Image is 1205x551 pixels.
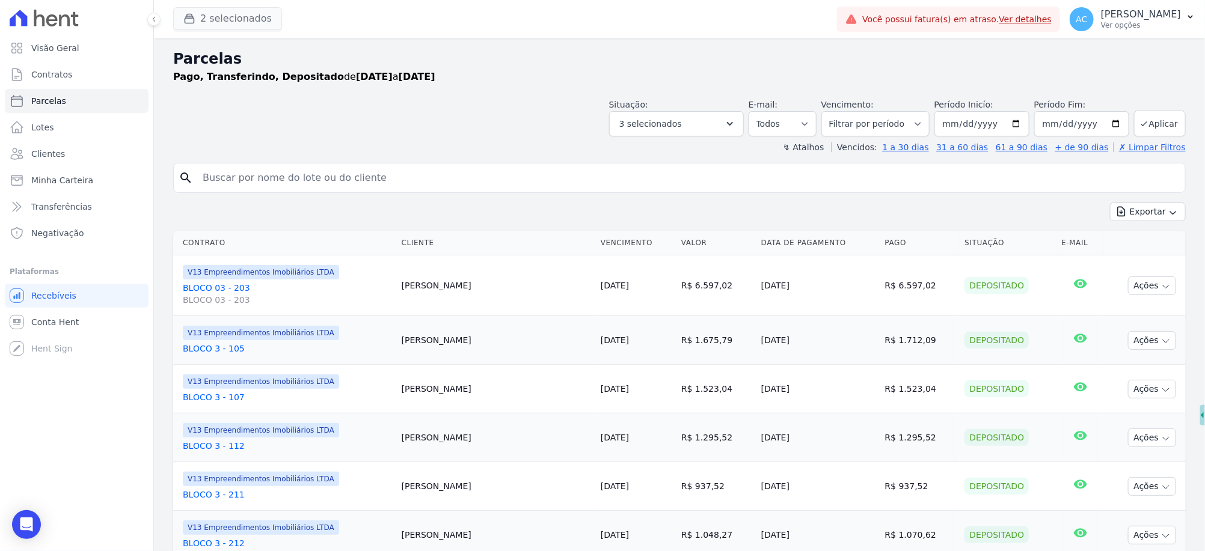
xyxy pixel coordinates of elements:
[397,255,596,316] td: [PERSON_NAME]
[173,231,397,255] th: Contrato
[880,462,960,511] td: R$ 937,52
[31,68,72,81] span: Contratos
[5,195,149,219] a: Transferências
[31,148,65,160] span: Clientes
[619,117,682,131] span: 3 selecionados
[5,62,149,87] a: Contratos
[783,142,824,152] label: ↯ Atalhos
[862,13,1052,26] span: Você possui fatura(s) em atraso.
[880,316,960,365] td: R$ 1.712,09
[31,316,79,328] span: Conta Hent
[756,413,880,462] td: [DATE]
[183,440,392,452] a: BLOCO 3 - 112
[1076,15,1088,23] span: AC
[1128,380,1176,398] button: Ações
[183,342,392,355] a: BLOCO 3 - 105
[183,326,339,340] span: V13 Empreendimentos Imobiliários LTDA
[1134,111,1186,136] button: Aplicar
[601,335,629,345] a: [DATE]
[676,462,756,511] td: R$ 937,52
[183,472,339,486] span: V13 Empreendimentos Imobiliários LTDA
[996,142,1047,152] a: 61 a 90 dias
[183,294,392,306] span: BLOCO 03 - 203
[5,221,149,245] a: Negativação
[173,71,344,82] strong: Pago, Transferindo, Depositado
[756,231,880,255] th: Data de Pagamento
[397,316,596,365] td: [PERSON_NAME]
[356,71,393,82] strong: [DATE]
[609,111,744,136] button: 3 selecionados
[1110,202,1186,221] button: Exportar
[1114,142,1186,152] a: ✗ Limpar Filtros
[5,115,149,139] a: Lotes
[31,290,76,302] span: Recebíveis
[31,201,92,213] span: Transferências
[1128,276,1176,295] button: Ações
[183,520,339,535] span: V13 Empreendimentos Imobiliários LTDA
[1128,331,1176,350] button: Ações
[183,391,392,403] a: BLOCO 3 - 107
[676,231,756,255] th: Valor
[173,48,1186,70] h2: Parcelas
[964,429,1029,446] div: Depositado
[1128,477,1176,496] button: Ações
[676,365,756,413] td: R$ 1.523,04
[964,332,1029,349] div: Depositado
[601,530,629,540] a: [DATE]
[960,231,1056,255] th: Situação
[5,36,149,60] a: Visão Geral
[5,284,149,308] a: Recebíveis
[183,423,339,437] span: V13 Empreendimentos Imobiliários LTDA
[880,255,960,316] td: R$ 6.597,02
[1056,231,1104,255] th: E-mail
[1128,428,1176,447] button: Ações
[397,231,596,255] th: Cliente
[601,433,629,442] a: [DATE]
[5,142,149,166] a: Clientes
[1101,8,1181,20] p: [PERSON_NAME]
[880,231,960,255] th: Pago
[173,7,282,30] button: 2 selecionados
[31,95,66,107] span: Parcelas
[31,174,93,186] span: Minha Carteira
[999,14,1052,24] a: Ver detalhes
[934,100,993,109] label: Período Inicío:
[821,100,874,109] label: Vencimento:
[397,462,596,511] td: [PERSON_NAME]
[756,365,880,413] td: [DATE]
[31,42,79,54] span: Visão Geral
[609,100,648,109] label: Situação:
[183,374,339,389] span: V13 Empreendimentos Imobiliários LTDA
[749,100,778,109] label: E-mail:
[601,384,629,394] a: [DATE]
[601,481,629,491] a: [DATE]
[756,462,880,511] td: [DATE]
[676,316,756,365] td: R$ 1.675,79
[596,231,676,255] th: Vencimento
[832,142,877,152] label: Vencidos:
[183,265,339,279] span: V13 Empreendimentos Imobiliários LTDA
[676,255,756,316] td: R$ 6.597,02
[1055,142,1109,152] a: + de 90 dias
[183,537,392,549] a: BLOCO 3 - 212
[1128,526,1176,544] button: Ações
[179,171,193,185] i: search
[676,413,756,462] td: R$ 1.295,52
[5,310,149,334] a: Conta Hent
[1034,99,1129,111] label: Período Fim:
[10,264,144,279] div: Plataformas
[397,413,596,462] td: [PERSON_NAME]
[12,510,41,539] div: Open Intercom Messenger
[183,282,392,306] a: BLOCO 03 - 203BLOCO 03 - 203
[5,168,149,192] a: Minha Carteira
[31,121,54,133] span: Lotes
[936,142,988,152] a: 31 a 60 dias
[195,166,1180,190] input: Buscar por nome do lote ou do cliente
[756,316,880,365] td: [DATE]
[173,70,435,84] p: de a
[5,89,149,113] a: Parcelas
[397,365,596,413] td: [PERSON_NAME]
[756,255,880,316] td: [DATE]
[964,526,1029,543] div: Depositado
[964,380,1029,397] div: Depositado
